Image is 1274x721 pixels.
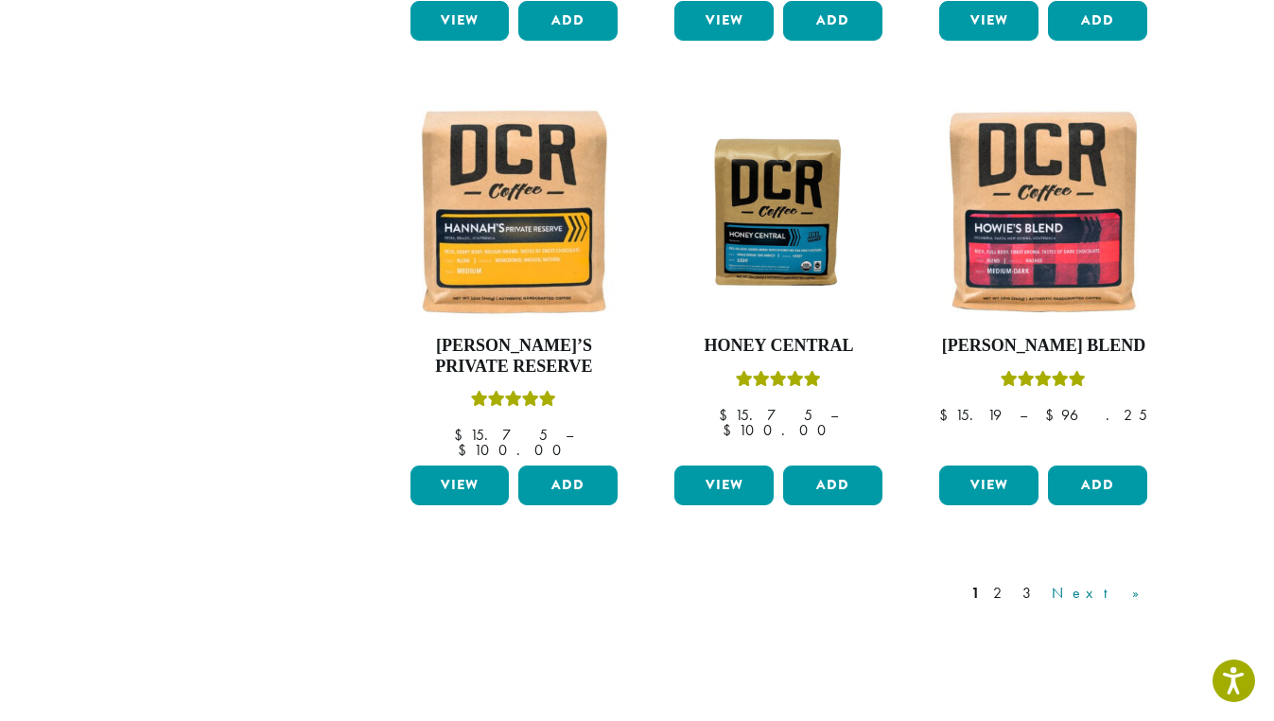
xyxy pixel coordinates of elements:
[406,103,623,458] a: [PERSON_NAME]’s Private ReserveRated 5.00 out of 5
[1048,582,1157,605] a: Next »
[674,1,774,41] a: View
[1048,466,1147,505] button: Add
[410,1,510,41] a: View
[1001,368,1086,396] div: Rated 4.67 out of 5
[1019,582,1042,605] a: 3
[783,1,882,41] button: Add
[406,336,623,377] h4: [PERSON_NAME]’s Private Reserve
[1045,405,1061,425] span: $
[939,405,1002,425] bdi: 15.19
[670,336,887,357] h4: Honey Central
[454,425,548,445] bdi: 15.75
[566,425,573,445] span: –
[719,405,812,425] bdi: 15.75
[939,405,955,425] span: $
[670,131,887,293] img: Honey-Central-stock-image-fix-1200-x-900.png
[1048,1,1147,41] button: Add
[783,466,882,505] button: Add
[939,1,1038,41] a: View
[934,103,1152,321] img: Howies-Blend-12oz-300x300.jpg
[736,368,821,396] div: Rated 5.00 out of 5
[989,582,1013,605] a: 2
[518,466,618,505] button: Add
[674,466,774,505] a: View
[458,440,474,460] span: $
[1020,405,1027,425] span: –
[410,466,510,505] a: View
[968,582,984,605] a: 1
[830,405,838,425] span: –
[405,103,622,321] img: Hannahs-Private-Reserve-12oz-300x300.jpg
[939,466,1038,505] a: View
[670,103,887,458] a: Honey CentralRated 5.00 out of 5
[719,405,735,425] span: $
[454,425,470,445] span: $
[723,420,835,440] bdi: 100.00
[934,103,1152,458] a: [PERSON_NAME] BlendRated 4.67 out of 5
[1045,405,1147,425] bdi: 96.25
[723,420,739,440] span: $
[471,388,556,416] div: Rated 5.00 out of 5
[934,336,1152,357] h4: [PERSON_NAME] Blend
[518,1,618,41] button: Add
[458,440,570,460] bdi: 100.00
